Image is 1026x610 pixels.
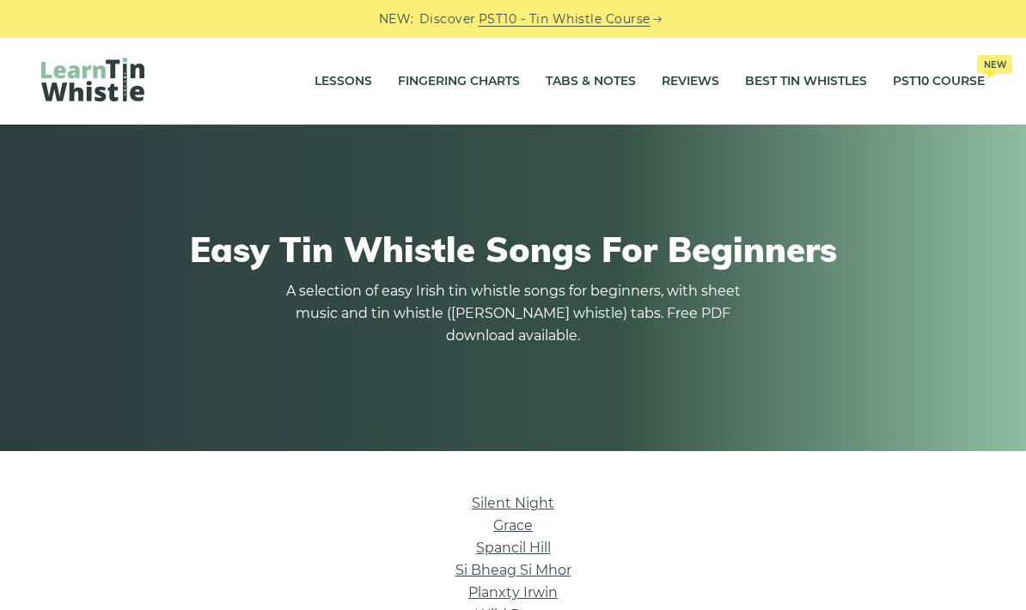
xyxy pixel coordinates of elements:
a: Spancil Hill [476,540,551,556]
a: Reviews [662,60,719,103]
a: Planxty Irwin [468,584,558,601]
a: Silent Night [472,495,554,511]
h1: Easy Tin Whistle Songs For Beginners [50,229,976,270]
a: Best Tin Whistles [745,60,867,103]
a: PST10 CourseNew [893,60,985,103]
a: Tabs & Notes [546,60,636,103]
a: Si­ Bheag Si­ Mhor [455,562,571,578]
a: Grace [493,517,533,534]
p: A selection of easy Irish tin whistle songs for beginners, with sheet music and tin whistle ([PER... [281,280,745,347]
a: Lessons [315,60,372,103]
a: Fingering Charts [398,60,520,103]
span: New [977,55,1012,74]
img: LearnTinWhistle.com [41,58,144,101]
